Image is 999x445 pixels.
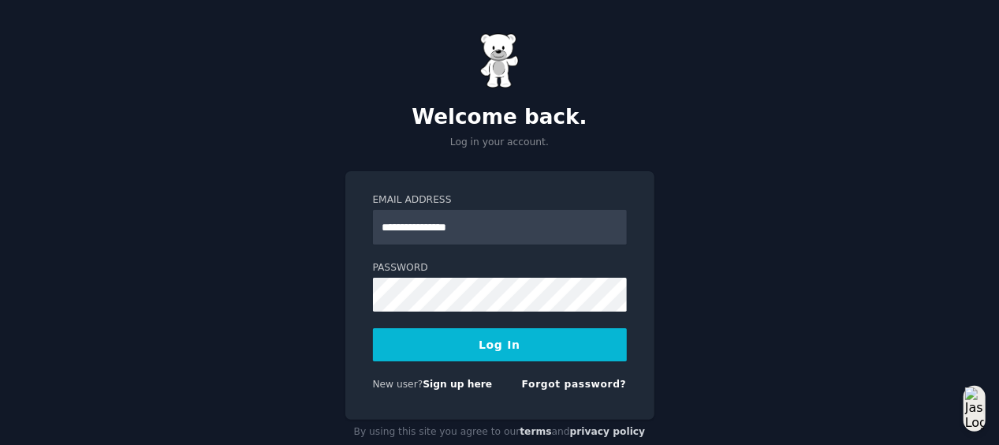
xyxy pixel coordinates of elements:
span: New user? [373,379,423,390]
label: Email Address [373,193,627,208]
h2: Welcome back. [345,105,654,130]
a: privacy policy [570,426,646,437]
a: Sign up here [423,379,492,390]
a: Forgot password? [522,379,627,390]
p: Log in your account. [345,136,654,150]
div: By using this site you agree to our and [345,420,654,445]
label: Password [373,261,627,275]
a: terms [520,426,551,437]
button: Log In [373,328,627,361]
img: Gummy Bear [480,33,520,88]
